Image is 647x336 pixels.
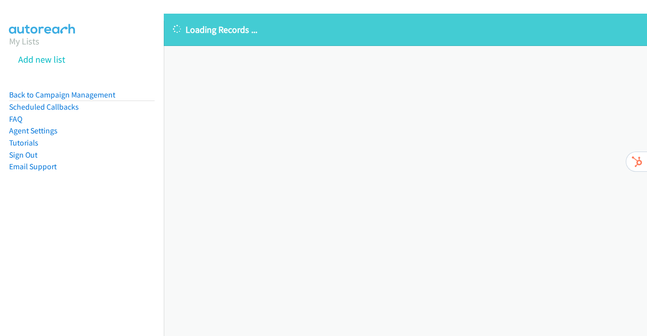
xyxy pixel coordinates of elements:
a: Back to Campaign Management [9,90,115,100]
a: Add new list [18,54,65,65]
p: Loading Records ... [173,23,638,36]
a: FAQ [9,114,22,124]
a: Agent Settings [9,126,58,135]
a: Email Support [9,162,57,171]
a: Scheduled Callbacks [9,102,79,112]
a: Tutorials [9,138,38,148]
a: My Lists [9,35,39,47]
a: Sign Out [9,150,37,160]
